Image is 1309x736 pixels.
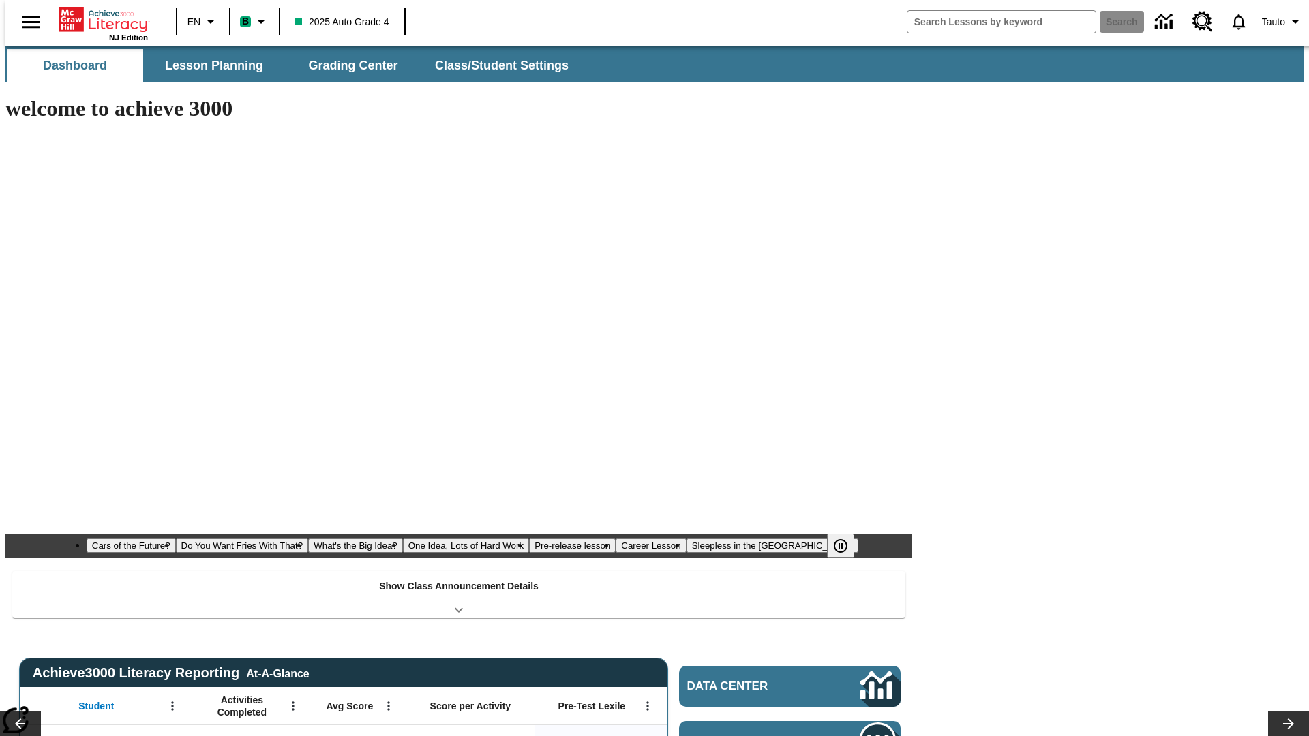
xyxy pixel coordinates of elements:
[187,15,200,29] span: EN
[430,700,511,712] span: Score per Activity
[5,46,1304,82] div: SubNavbar
[146,49,282,82] button: Lesson Planning
[283,696,303,716] button: Open Menu
[403,538,529,553] button: Slide 4 One Idea, Lots of Hard Work
[59,5,148,42] div: Home
[43,58,107,74] span: Dashboard
[424,49,580,82] button: Class/Student Settings
[1257,10,1309,34] button: Profile/Settings
[907,11,1096,33] input: search field
[246,665,309,680] div: At-A-Glance
[1147,3,1184,41] a: Data Center
[827,534,868,558] div: Pause
[827,534,854,558] button: Pause
[109,33,148,42] span: NJ Edition
[12,571,905,618] div: Show Class Announcement Details
[176,538,309,553] button: Slide 2 Do You Want Fries With That?
[378,696,399,716] button: Open Menu
[435,58,569,74] span: Class/Student Settings
[326,700,373,712] span: Avg Score
[308,58,397,74] span: Grading Center
[5,96,912,121] h1: welcome to achieve 3000
[197,694,287,718] span: Activities Completed
[637,696,658,716] button: Open Menu
[379,579,539,594] p: Show Class Announcement Details
[11,2,51,42] button: Open side menu
[616,538,686,553] button: Slide 6 Career Lesson
[242,13,249,30] span: B
[285,49,421,82] button: Grading Center
[1262,15,1285,29] span: Tauto
[59,6,148,33] a: Home
[687,679,815,693] span: Data Center
[78,700,114,712] span: Student
[679,666,901,707] a: Data Center
[5,49,581,82] div: SubNavbar
[558,700,626,712] span: Pre-Test Lexile
[529,538,616,553] button: Slide 5 Pre-release lesson
[165,58,263,74] span: Lesson Planning
[33,665,310,681] span: Achieve3000 Literacy Reporting
[687,538,859,553] button: Slide 7 Sleepless in the Animal Kingdom
[7,49,143,82] button: Dashboard
[1184,3,1221,40] a: Resource Center, Will open in new tab
[295,15,389,29] span: 2025 Auto Grade 4
[181,10,225,34] button: Language: EN, Select a language
[1268,711,1309,736] button: Lesson carousel, Next
[87,538,176,553] button: Slide 1 Cars of the Future?
[1221,4,1257,40] a: Notifications
[308,538,403,553] button: Slide 3 What's the Big Idea?
[162,696,183,716] button: Open Menu
[235,10,275,34] button: Boost Class color is mint green. Change class color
